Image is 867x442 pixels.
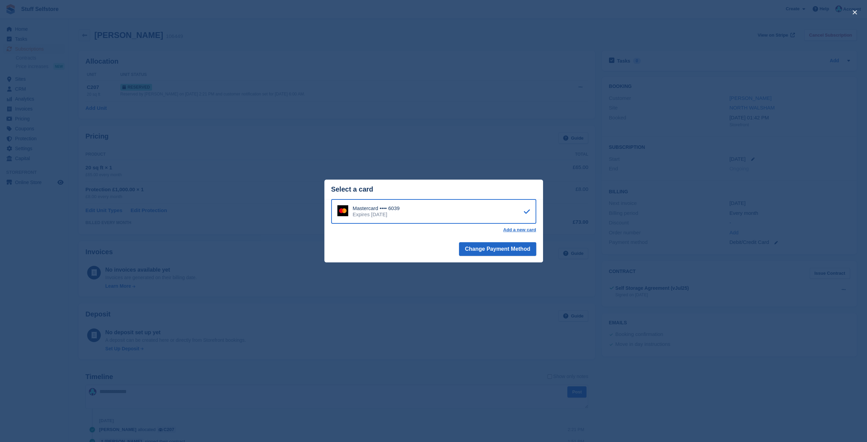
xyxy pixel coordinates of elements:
[503,227,536,233] a: Add a new card
[849,7,860,18] button: close
[353,205,400,211] div: Mastercard •••• 6039
[459,242,536,256] button: Change Payment Method
[353,211,400,218] div: Expires [DATE]
[337,205,348,216] img: Mastercard Logo
[331,185,536,193] div: Select a card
